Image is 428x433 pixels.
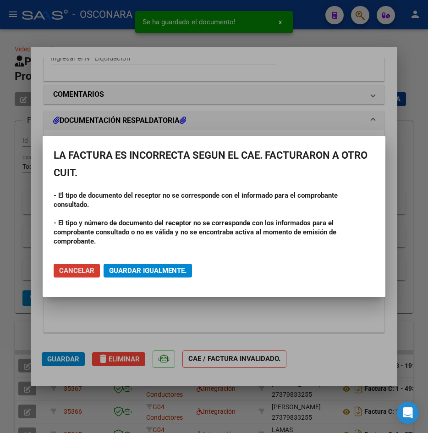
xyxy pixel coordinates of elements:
[54,219,336,245] strong: - El tipo y número de documento del receptor no se corresponde con los informados para el comprob...
[54,191,338,209] strong: - El tipo de documento del receptor no se corresponde con el informado para el comprobante consul...
[59,266,94,275] span: Cancelar
[397,402,419,424] div: Open Intercom Messenger
[54,147,374,182] h2: LA FACTURA ES INCORRECTA SEGUN EL CAE. FACTURARON A OTRO CUIT.
[109,266,187,275] span: Guardar igualmente.
[54,264,100,278] button: Cancelar
[104,264,192,278] button: Guardar igualmente.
